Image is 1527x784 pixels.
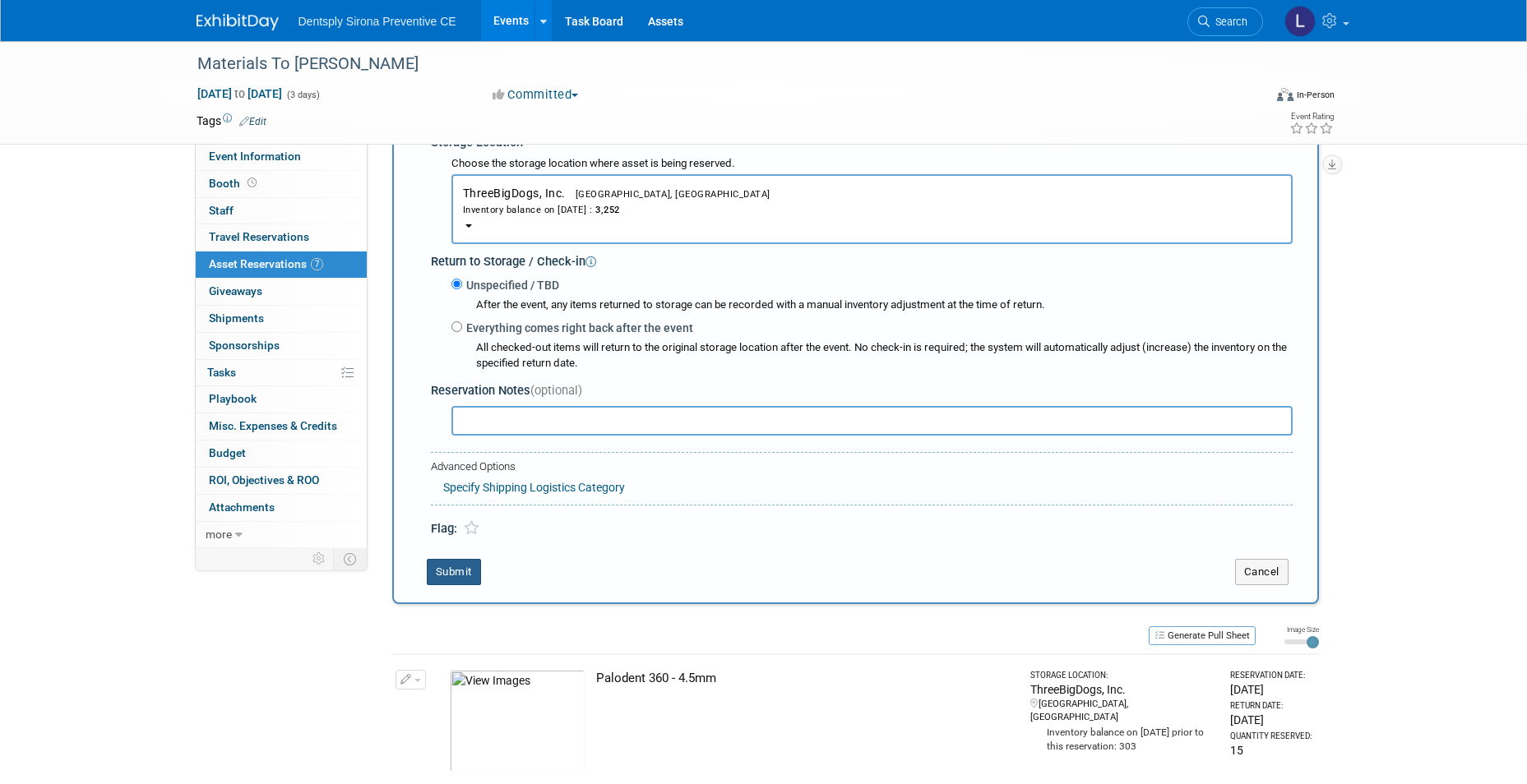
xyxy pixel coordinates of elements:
div: 15 [1230,742,1312,759]
a: Edit [239,116,266,127]
div: ThreeBigDogs, Inc. [1030,681,1216,698]
div: [DATE] [1230,681,1312,698]
a: Playbook [196,386,367,413]
span: Playbook [209,392,257,405]
div: Event Rating [1289,113,1334,121]
a: Giveaways [196,279,367,305]
a: Shipments [196,306,367,332]
a: Sponsorships [196,333,367,359]
img: Lindsey Stutz [1284,6,1316,37]
a: Misc. Expenses & Credits [196,413,367,440]
button: ThreeBigDogs, Inc.[GEOGRAPHIC_DATA], [GEOGRAPHIC_DATA]Inventory balance on [DATE] :3,252 [451,174,1293,244]
a: Budget [196,440,367,467]
a: Specify Shipping Logistics Category [443,481,625,494]
div: Reservation Date: [1230,670,1312,681]
span: Search [1210,16,1247,28]
div: [GEOGRAPHIC_DATA], [GEOGRAPHIC_DATA] [1030,698,1216,724]
div: Materials To [PERSON_NAME] [192,49,1238,79]
td: Toggle Event Tabs [333,548,367,570]
div: Advanced Options [431,459,1293,475]
a: Travel Reservations [196,224,367,251]
div: Return Date: [1230,700,1312,712]
span: Budget [209,446,246,459]
div: Quantity Reserved: [1230,731,1312,742]
span: Event Information [209,150,301,163]
div: [DATE] [1230,712,1312,728]
span: Shipments [209,311,264,325]
label: Everything comes right back after the event [462,320,693,336]
span: (optional) [530,383,582,398]
span: [DATE] [DATE] [197,86,283,101]
a: Attachments [196,495,367,521]
span: to [232,87,248,100]
a: Tasks [196,360,367,386]
div: Image Size [1284,625,1319,634]
span: Booth [209,177,260,190]
span: ROI, Objectives & ROO [209,473,319,487]
a: Asset Reservations7 [196,251,367,278]
span: Misc. Expenses & Credits [209,419,337,432]
td: Personalize Event Tab Strip [305,548,334,570]
span: Tasks [207,366,236,379]
span: Sponsorships [209,339,280,352]
div: Storage Location: [1030,670,1216,681]
div: Return to Storage / Check-in [431,248,1293,270]
span: 3,252 [592,205,620,215]
td: Tags [197,113,266,129]
a: Event Information [196,144,367,170]
label: Unspecified / TBD [462,277,559,293]
span: Booth not reserved yet [244,177,260,189]
button: Committed [487,86,585,104]
span: Staff [209,204,234,217]
div: In-Person [1296,89,1335,101]
a: ROI, Objectives & ROO [196,468,367,494]
button: Submit [427,559,481,585]
button: Generate Pull Sheet [1149,626,1256,645]
span: Dentsply Sirona Preventive CE [298,15,456,28]
div: After the event, any items returned to storage can be recorded with a manual inventory adjustment... [451,293,1293,313]
a: Staff [196,198,367,224]
span: Travel Reservations [209,230,309,243]
span: Asset Reservations [209,257,323,270]
div: Inventory balance on [DATE] : [463,201,1281,217]
span: (3 days) [285,90,320,100]
button: Cancel [1235,559,1289,585]
div: Inventory balance on [DATE] prior to this reservation: 303 [1030,724,1216,754]
a: Search [1187,7,1263,36]
span: 7 [311,258,323,270]
div: Reservation Notes [431,382,1293,399]
div: Choose the storage location where asset is being reserved. [451,156,1293,172]
img: View Images [450,670,585,772]
span: ThreeBigDogs, Inc. [463,187,1281,217]
div: All checked-out items will return to the original storage location after the event. No check-in i... [476,340,1293,371]
img: ExhibitDay [197,14,279,30]
span: [GEOGRAPHIC_DATA], [GEOGRAPHIC_DATA] [566,189,770,200]
a: more [196,522,367,548]
span: Attachments [209,500,275,514]
span: more [206,528,232,541]
span: Flag: [431,521,457,536]
a: Booth [196,171,367,197]
span: Giveaways [209,284,262,297]
div: Palodent 360 - 4.5mm [596,670,1016,687]
div: Event Format [1166,85,1335,110]
img: Format-Inperson.png [1277,88,1293,101]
